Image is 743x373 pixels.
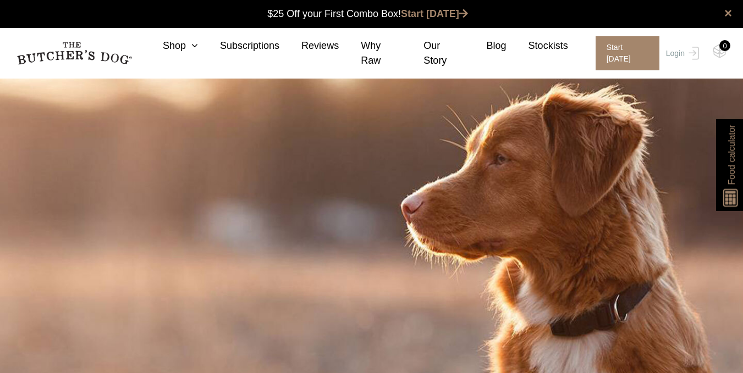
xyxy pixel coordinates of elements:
[719,40,730,51] div: 0
[585,36,663,70] a: Start [DATE]
[401,8,468,19] a: Start [DATE]
[198,38,279,53] a: Subscriptions
[465,38,507,53] a: Blog
[507,38,568,53] a: Stockists
[401,38,464,68] a: Our Story
[663,36,699,70] a: Login
[713,44,727,58] img: TBD_Cart-Empty.png
[724,7,732,20] a: close
[339,38,401,68] a: Why Raw
[141,38,198,53] a: Shop
[279,38,339,53] a: Reviews
[596,36,659,70] span: Start [DATE]
[725,125,738,185] span: Food calculator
